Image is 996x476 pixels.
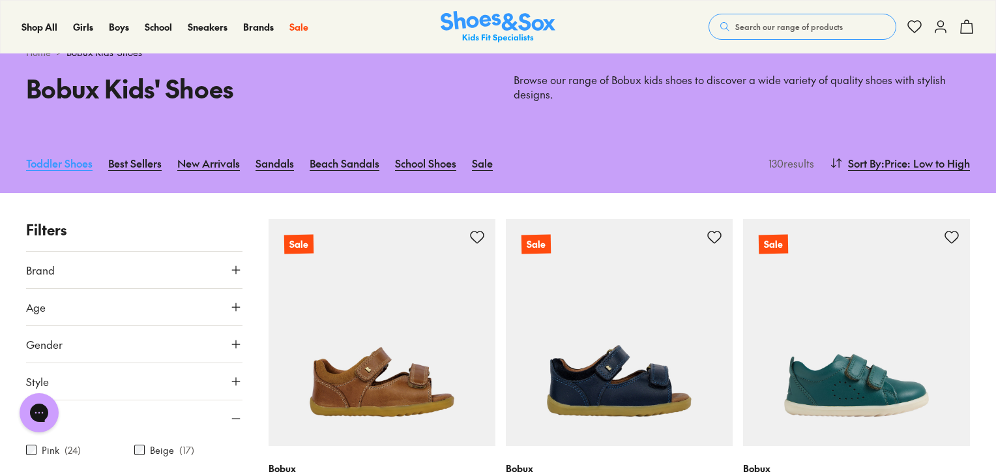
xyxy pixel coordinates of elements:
p: Browse our range of Bobux kids shoes to discover a wide variety of quality shoes with stylish des... [514,73,970,102]
span: Girls [73,20,93,33]
label: Pink [42,443,59,457]
span: Age [26,299,46,315]
a: School [145,20,172,34]
span: Search our range of products [735,21,843,33]
label: Beige [150,443,174,457]
h1: Bobux Kids' Shoes [26,70,482,107]
button: Search our range of products [709,14,896,40]
p: 130 results [763,155,814,171]
button: Style [26,363,242,400]
a: Sale [472,149,493,177]
span: Gender [26,336,63,352]
a: School Shoes [395,149,456,177]
p: Filters [26,219,242,241]
button: Gender [26,326,242,363]
span: Style [26,374,49,389]
a: Sale [743,219,970,446]
a: Shop All [22,20,57,34]
img: SNS_Logo_Responsive.svg [441,11,555,43]
p: Sale [521,235,551,254]
a: Sale [289,20,308,34]
p: Bobux [506,462,733,475]
a: Boys [109,20,129,34]
p: ( 24 ) [65,443,81,457]
span: Sort By [848,155,881,171]
a: Sandals [256,149,294,177]
button: Brand [26,252,242,288]
span: Boys [109,20,129,33]
p: Sale [284,235,314,254]
a: New Arrivals [177,149,240,177]
a: Sale [269,219,495,446]
span: Sale [289,20,308,33]
a: Shoes & Sox [441,11,555,43]
p: Bobux [269,462,495,475]
a: Beach Sandals [310,149,379,177]
button: Age [26,289,242,325]
button: Sort By:Price: Low to High [830,149,970,177]
a: Sale [506,219,733,446]
a: Girls [73,20,93,34]
a: Sneakers [188,20,227,34]
span: Shop All [22,20,57,33]
span: Sneakers [188,20,227,33]
button: Colour [26,400,242,437]
iframe: Gorgias live chat messenger [13,389,65,437]
p: Sale [759,235,788,254]
p: ( 17 ) [179,443,194,457]
a: Brands [243,20,274,34]
span: School [145,20,172,33]
span: Brands [243,20,274,33]
span: : Price: Low to High [881,155,970,171]
a: Best Sellers [108,149,162,177]
a: Toddler Shoes [26,149,93,177]
p: Bobux [743,462,970,475]
span: Brand [26,262,55,278]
